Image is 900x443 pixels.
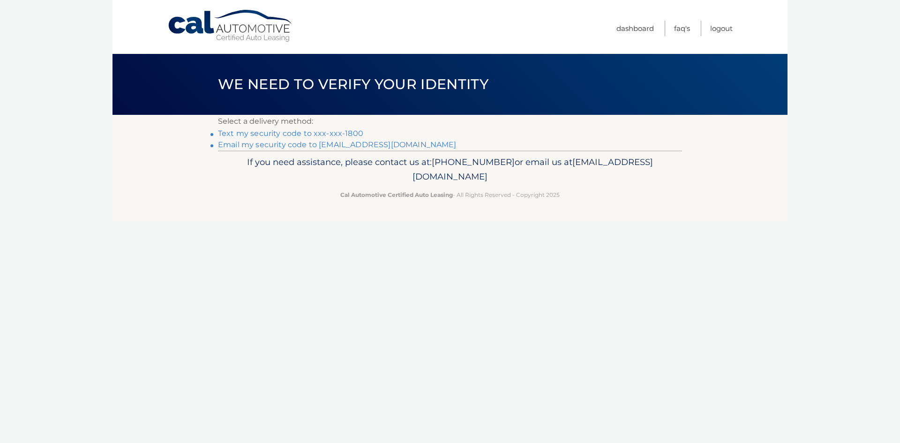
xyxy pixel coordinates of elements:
[616,21,654,36] a: Dashboard
[218,129,363,138] a: Text my security code to xxx-xxx-1800
[218,75,488,93] span: We need to verify your identity
[432,157,515,167] span: [PHONE_NUMBER]
[218,140,457,149] a: Email my security code to [EMAIL_ADDRESS][DOMAIN_NAME]
[674,21,690,36] a: FAQ's
[218,115,682,128] p: Select a delivery method:
[224,155,676,185] p: If you need assistance, please contact us at: or email us at
[167,9,294,43] a: Cal Automotive
[224,190,676,200] p: - All Rights Reserved - Copyright 2025
[340,191,453,198] strong: Cal Automotive Certified Auto Leasing
[710,21,733,36] a: Logout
